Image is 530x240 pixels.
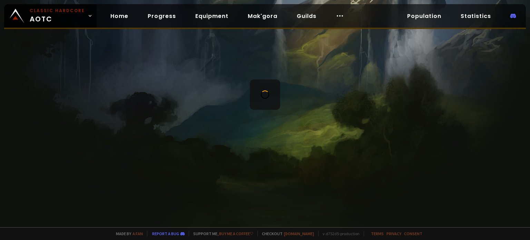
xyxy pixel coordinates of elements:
a: Report a bug [152,231,179,236]
span: v. d752d5 - production [318,231,360,236]
span: Checkout [257,231,314,236]
a: Terms [371,231,384,236]
a: Guilds [291,9,322,23]
span: AOTC [30,8,85,24]
a: Equipment [190,9,234,23]
span: Made by [112,231,143,236]
a: Classic HardcoreAOTC [4,4,97,28]
a: Consent [404,231,422,236]
span: Support me, [189,231,253,236]
a: [DOMAIN_NAME] [284,231,314,236]
a: Mak'gora [242,9,283,23]
a: Progress [142,9,181,23]
a: Home [105,9,134,23]
a: Population [402,9,447,23]
a: Privacy [386,231,401,236]
a: Buy me a coffee [219,231,253,236]
small: Classic Hardcore [30,8,85,14]
a: a fan [132,231,143,236]
a: Statistics [455,9,497,23]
